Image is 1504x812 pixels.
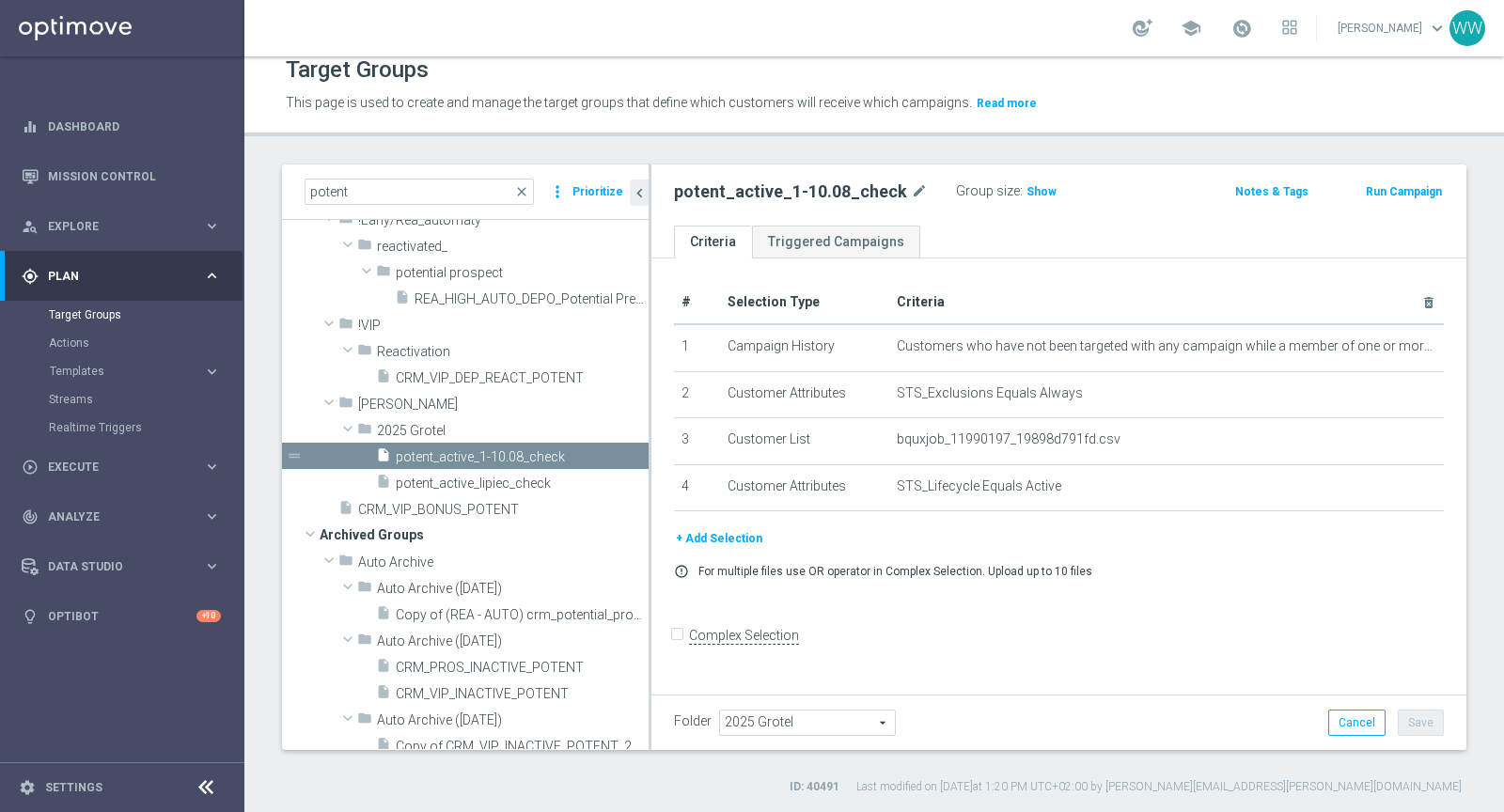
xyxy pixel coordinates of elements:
i: folder [357,632,372,653]
span: CRM_VIP_DEP_REACT_POTENT [396,370,649,386]
span: Customers who have not been targeted with any campaign while a member of one or more of the 234 s... [897,338,1436,354]
span: Data Studio [48,561,203,572]
span: Reactivation [377,344,649,360]
i: more_vert [548,179,567,205]
a: Actions [49,336,196,351]
a: Target Groups [49,307,196,322]
button: Templates keyboard_arrow_right [49,364,222,379]
div: Actions [49,329,243,357]
span: CRM_VIP_INACTIVE_POTENT [396,686,649,702]
span: Auto Archive (2024-01-03) [377,581,649,597]
i: keyboard_arrow_right [203,507,221,525]
span: Analyze [48,511,203,523]
label: : [1020,183,1023,199]
td: Campaign History [720,324,889,371]
a: Mission Control [48,151,221,201]
p: For multiple files use OR operator in Complex Selection. Upload up to 10 files [698,564,1092,579]
div: WW [1449,10,1485,46]
i: folder [338,395,353,416]
span: Show [1026,185,1057,198]
i: insert_drive_file [376,368,391,390]
button: + Add Selection [674,528,764,549]
i: lightbulb [22,608,39,625]
i: track_changes [22,508,39,525]
span: Explore [48,221,203,232]
span: REA_HIGH_AUTO_DEPO_Potential Premium_DAILY [415,291,649,307]
i: settings [19,779,36,796]
div: gps_fixed Plan keyboard_arrow_right [21,269,222,284]
i: person_search [22,218,39,235]
td: 2 [674,371,720,418]
span: Criteria [897,294,945,309]
div: Templates [49,357,243,385]
i: folder [357,710,372,732]
td: Customer List [720,418,889,465]
i: delete_forever [1421,295,1436,310]
div: lightbulb Optibot +10 [21,609,222,624]
h2: potent_active_1-10.08_check [674,180,907,203]
div: Data Studio [22,558,203,575]
button: equalizer Dashboard [21,119,222,134]
input: Quick find group or folder [305,179,534,205]
i: insert_drive_file [376,605,391,627]
i: keyboard_arrow_right [203,363,221,381]
a: [PERSON_NAME]keyboard_arrow_down [1336,14,1449,42]
button: Read more [975,93,1039,114]
i: folder [338,553,353,574]
i: keyboard_arrow_right [203,217,221,235]
td: Customer Attributes [720,371,889,418]
div: +10 [196,610,221,622]
i: error_outline [674,564,689,579]
label: Group size [956,183,1020,199]
a: Settings [45,782,102,793]
th: Selection Type [720,281,889,324]
td: 1 [674,324,720,371]
span: potential prospect [396,265,649,281]
span: Plan [48,271,203,282]
span: close [514,184,529,199]
h1: Target Groups [286,56,429,84]
div: Plan [22,268,203,285]
span: Auto Archive (2024-04-04) [377,712,649,728]
div: Optibot [22,591,221,641]
span: Templates [50,366,184,377]
span: STS_Exclusions Equals Always [897,385,1083,401]
span: CRM_PROS_INACTIVE_POTENT [396,660,649,676]
button: track_changes Analyze keyboard_arrow_right [21,509,222,524]
a: Realtime Triggers [49,420,196,435]
span: Archived Groups [320,522,649,548]
span: Execute [48,461,203,473]
span: bquxjob_11990197_19898d791fd.csv [897,431,1120,447]
i: equalizer [22,118,39,135]
label: Complex Selection [689,627,799,645]
button: Run Campaign [1364,181,1444,202]
div: Target Groups [49,301,243,329]
span: reactivated_ [377,239,649,255]
button: person_search Explore keyboard_arrow_right [21,219,222,234]
span: school [1181,18,1201,39]
button: Data Studio keyboard_arrow_right [21,559,222,574]
i: chevron_left [631,184,649,202]
div: Templates [50,366,203,377]
a: Streams [49,392,196,407]
i: insert_drive_file [338,500,353,522]
a: Criteria [674,226,752,258]
span: CRM_VIP_BONUS_POTENT [358,502,649,518]
span: keyboard_arrow_down [1427,18,1448,39]
div: Dashboard [22,101,221,151]
label: Folder [674,713,712,729]
button: Mission Control [21,169,222,184]
i: keyboard_arrow_right [203,267,221,285]
span: Auto Archive [358,554,649,570]
i: folder [357,237,372,258]
i: folder [357,421,372,443]
i: keyboard_arrow_right [203,557,221,575]
span: This page is used to create and manage the target groups that define which customers will receive... [286,95,972,110]
i: gps_fixed [22,268,39,285]
span: Copy of CRM_VIP_INACTIVE_POTENT_2 [396,739,649,755]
